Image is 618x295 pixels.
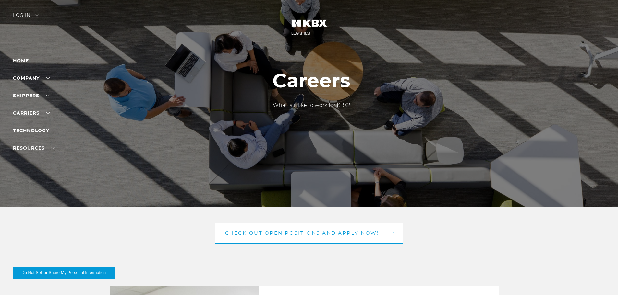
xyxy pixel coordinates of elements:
a: RESOURCES [13,145,55,151]
button: Do Not Sell or Share My Personal Information [13,267,115,279]
a: Check out open positions and apply now! arrow arrow [215,223,403,244]
a: SHIPPERS [13,93,50,98]
img: kbx logo [285,13,333,41]
p: What is it like to work for KBX? [273,101,350,109]
img: arrow [393,231,395,235]
h1: Careers [273,70,350,92]
div: Log in [13,13,39,22]
a: Home [13,58,29,63]
img: arrow [35,14,39,16]
a: Technology [13,128,49,133]
a: Carriers [13,110,50,116]
a: Company [13,75,50,81]
span: Check out open positions and apply now! [225,231,379,235]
